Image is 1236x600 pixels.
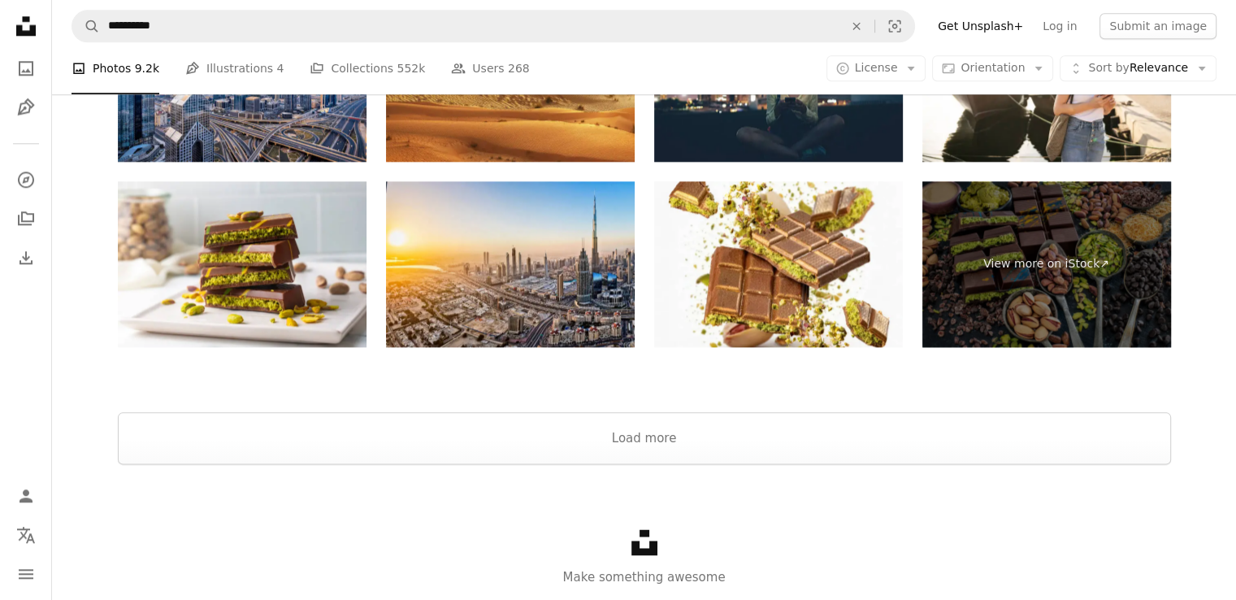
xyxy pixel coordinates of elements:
[508,59,530,77] span: 268
[386,181,635,347] img: City lights in Dubai at sunrise
[451,42,529,94] a: Users 268
[397,59,425,77] span: 552k
[875,11,914,41] button: Visual search
[10,241,42,274] a: Download History
[928,13,1033,39] a: Get Unsplash+
[10,519,42,551] button: Language
[10,558,42,590] button: Menu
[52,567,1236,587] p: Make something awesome
[932,55,1053,81] button: Orientation
[10,163,42,196] a: Explore
[839,11,874,41] button: Clear
[826,55,926,81] button: License
[1088,60,1188,76] span: Relevance
[10,10,42,46] a: Home — Unsplash
[922,181,1171,347] a: View more on iStock↗
[310,42,425,94] a: Collections 552k
[1099,13,1216,39] button: Submit an image
[118,181,366,347] img: Dubai chocolate, pistachio paste and kunefe filled milk chocolate
[855,61,898,74] span: License
[118,412,1171,464] button: Load more
[1033,13,1086,39] a: Log in
[1088,61,1129,74] span: Sort by
[72,10,915,42] form: Find visuals sitewide
[1060,55,1216,81] button: Sort byRelevance
[10,202,42,235] a: Collections
[10,91,42,124] a: Illustrations
[10,480,42,512] a: Log in / Sign up
[277,59,284,77] span: 4
[10,52,42,85] a: Photos
[961,61,1025,74] span: Orientation
[654,181,903,347] img: Tasty pistachio chocolate bars
[185,42,284,94] a: Illustrations 4
[72,11,100,41] button: Search Unsplash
